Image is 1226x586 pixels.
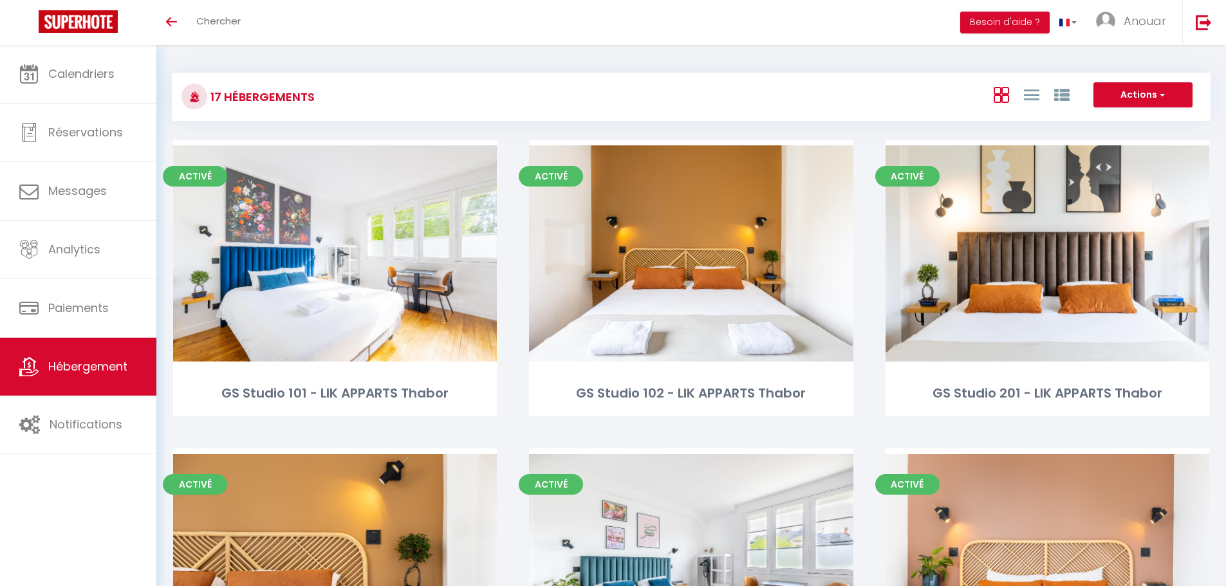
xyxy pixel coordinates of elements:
a: Vue par Groupe [1054,84,1070,105]
span: Notifications [50,416,122,432]
img: ... [1096,12,1115,31]
div: GS Studio 102 - LIK APPARTS Thabor [529,383,853,403]
a: Editer [297,549,374,575]
span: Activé [519,474,583,495]
a: Editer [653,549,730,575]
span: Activé [163,166,227,187]
span: Calendriers [48,66,115,82]
span: Activé [875,474,940,495]
span: Anouar [1124,13,1166,29]
span: Activé [163,474,227,495]
div: GS Studio 101 - LIK APPARTS Thabor [173,383,497,403]
span: Réservations [48,124,123,140]
a: Editer [1008,549,1086,575]
a: Editer [653,241,730,266]
div: GS Studio 201 - LIK APPARTS Thabor [886,383,1209,403]
span: Hébergement [48,358,127,374]
a: Vue en Liste [1024,84,1039,105]
span: Paiements [48,300,109,316]
span: Activé [519,166,583,187]
a: Vue en Box [994,84,1009,105]
img: Super Booking [39,10,118,33]
img: logout [1196,14,1212,30]
a: Editer [297,241,374,266]
span: Analytics [48,241,100,257]
span: Chercher [196,14,241,28]
a: Editer [1008,241,1086,266]
button: Actions [1093,82,1193,108]
span: Activé [875,166,940,187]
span: Messages [48,183,107,199]
h3: 17 Hébergements [207,82,315,111]
button: Besoin d'aide ? [960,12,1050,33]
